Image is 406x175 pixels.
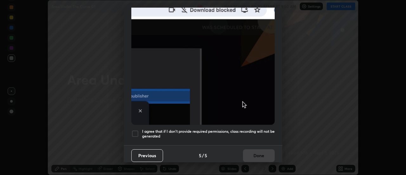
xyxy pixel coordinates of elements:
[205,152,207,159] h4: 5
[202,152,204,159] h4: /
[131,149,163,162] button: Previous
[142,129,275,139] h5: I agree that if I don't provide required permissions, class recording will not be generated
[199,152,201,159] h4: 5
